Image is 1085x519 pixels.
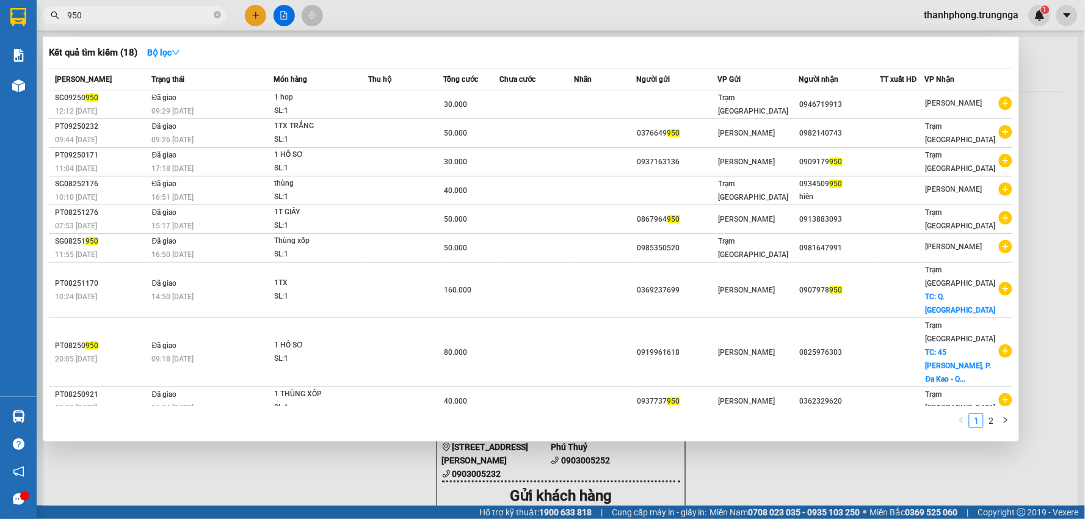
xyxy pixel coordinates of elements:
span: Trạm [GEOGRAPHIC_DATA] [926,208,996,230]
div: hiên [800,191,880,203]
div: 0909179 [800,156,880,169]
div: SL: 1 [274,290,366,303]
div: 0919961618 [637,346,717,359]
span: search [51,11,59,20]
span: 950 [830,158,843,166]
li: VP Trạm [GEOGRAPHIC_DATA] [6,52,84,92]
span: TC: 45 [PERSON_NAME], P. Đa Kao - Q... [926,348,992,383]
div: SL: 1 [274,162,366,175]
span: 160.000 [444,286,471,294]
span: 950 [667,397,680,405]
span: plus-circle [999,96,1012,110]
span: 11:04 [DATE] [55,164,97,173]
div: 0376649 [637,127,717,140]
span: [PERSON_NAME] [926,242,982,251]
span: 16:51 [DATE] [152,193,194,201]
span: 950 [667,129,680,137]
a: 2 [984,414,998,427]
span: 16:24 [DATE] [152,404,194,412]
span: plus-circle [999,393,1012,407]
span: 09:44 [DATE] [55,136,97,144]
span: close-circle [214,11,221,18]
span: TC: Q.[GEOGRAPHIC_DATA] [926,292,996,314]
span: 09:26 [DATE] [152,136,194,144]
div: 0362329620 [800,395,880,408]
img: logo.jpg [6,6,49,49]
div: 1TX TRẮNG [274,120,366,133]
span: 950 [85,237,98,245]
li: VP [PERSON_NAME] [84,52,162,65]
span: 14:50 [DATE] [152,292,194,301]
span: 30.000 [444,158,467,166]
span: 50.000 [444,129,467,137]
span: 16:50 [DATE] [152,250,194,259]
span: down [172,48,180,57]
div: PT09250232 [55,120,148,133]
b: T1 [PERSON_NAME], P Phú Thuỷ [84,67,159,104]
div: 0982140743 [800,127,880,140]
div: thùng [274,177,366,191]
div: 0937163136 [637,156,717,169]
div: 0907978 [800,284,880,297]
img: logo-vxr [10,8,26,26]
span: 50.000 [444,244,467,252]
span: Trạm [GEOGRAPHIC_DATA] [719,237,789,259]
div: SL: 1 [274,133,366,147]
span: Nhãn [575,75,592,84]
button: Bộ lọcdown [137,43,190,62]
span: Đã giao [152,208,177,217]
li: 2 [984,413,998,428]
span: [PERSON_NAME] [926,185,982,194]
span: Người nhận [799,75,839,84]
img: warehouse-icon [12,410,25,423]
span: 09:18 [DATE] [152,355,194,363]
div: SL: 1 [274,248,366,261]
div: PT08250921 [55,388,148,401]
input: Tìm tên, số ĐT hoặc mã đơn [67,9,211,22]
span: Đã giao [152,390,177,399]
span: 50.000 [444,215,467,223]
span: message [13,493,24,505]
span: notification [13,466,24,477]
span: 40.000 [444,397,467,405]
span: Đã giao [152,279,177,288]
div: PT08250 [55,339,148,352]
span: 950 [85,93,98,102]
div: 0369237699 [637,284,717,297]
div: Thùng xốp [274,234,366,248]
div: 1TX [274,277,366,290]
span: [PERSON_NAME] [719,286,775,294]
div: PT08251170 [55,277,148,290]
span: 10:24 [DATE] [55,292,97,301]
div: SL: 1 [274,191,366,204]
div: SG08251 [55,235,148,248]
span: 950 [830,180,843,188]
span: 950 [667,215,680,223]
span: 15:17 [DATE] [152,222,194,230]
span: TT xuất HĐ [880,75,917,84]
span: 950 [85,341,98,350]
div: SL: 1 [274,352,366,366]
span: left [958,416,965,424]
span: Người gửi [637,75,670,84]
span: 950 [830,286,843,294]
span: 10:10 [DATE] [55,193,97,201]
span: 30.000 [444,100,467,109]
span: 09:29 [DATE] [152,107,194,115]
span: environment [84,68,93,76]
span: VP Gửi [718,75,741,84]
div: 1 HỒ SƠ [274,339,366,352]
span: 40.000 [444,186,467,195]
span: [PERSON_NAME] [719,397,775,405]
div: SL: 1 [274,401,366,415]
span: Trạm [GEOGRAPHIC_DATA] [926,321,996,343]
span: plus-circle [999,211,1012,225]
span: 09:30 [DATE] [55,404,97,412]
li: 1 [969,413,984,428]
span: Đã giao [152,341,177,350]
div: 0825976303 [800,346,880,359]
span: 17:18 [DATE] [152,164,194,173]
div: SG08252176 [55,178,148,191]
span: Trạng thái [152,75,185,84]
span: VP Nhận [925,75,955,84]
